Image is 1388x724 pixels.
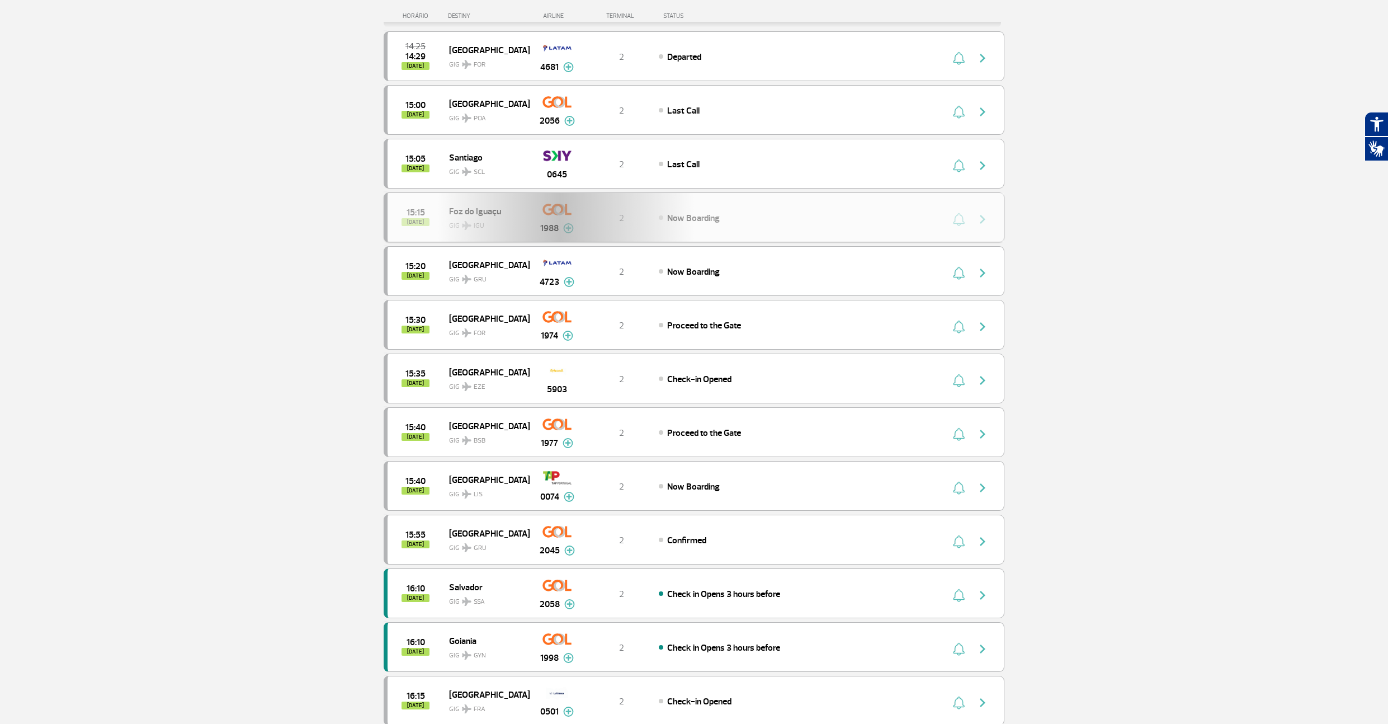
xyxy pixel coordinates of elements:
span: 0074 [540,490,559,504]
span: 5903 [547,383,567,396]
img: mais-info-painel-voo.svg [563,438,573,448]
span: 2025-10-01 15:05:00 [405,155,426,163]
span: Check-in Opened [667,374,731,385]
span: 1974 [541,329,558,342]
span: 4681 [540,60,559,74]
img: seta-direita-painel-voo.svg [976,320,989,333]
img: mais-info-painel-voo.svg [564,116,575,126]
img: sino-painel-voo.svg [953,266,965,280]
img: seta-direita-painel-voo.svg [976,51,989,65]
span: [GEOGRAPHIC_DATA] [449,96,521,111]
span: 2 [619,320,624,331]
span: GIG [449,376,521,392]
span: 2 [619,427,624,439]
span: Confirmed [667,535,706,546]
span: 2 [619,51,624,63]
span: [GEOGRAPHIC_DATA] [449,43,521,57]
span: GRU [474,543,487,553]
div: HORÁRIO [387,12,448,20]
span: [DATE] [402,487,429,495]
span: Check in Opens 3 hours before [667,589,780,600]
span: 2045 [540,544,560,557]
span: 2 [619,535,624,546]
span: Proceed to the Gate [667,320,741,331]
span: GRU [474,275,487,285]
span: 2025-10-01 16:15:00 [407,692,425,700]
span: GIG [449,698,521,714]
span: [DATE] [402,111,429,119]
span: [DATE] [402,164,429,172]
span: GIG [449,537,521,553]
span: 2 [619,266,624,278]
img: destiny_airplane.svg [462,167,471,176]
span: [GEOGRAPHIC_DATA] [449,311,521,326]
span: [GEOGRAPHIC_DATA] [449,257,521,272]
span: FOR [474,60,485,70]
img: destiny_airplane.svg [462,597,471,606]
span: [GEOGRAPHIC_DATA] [449,687,521,702]
span: [DATE] [402,62,429,70]
img: mais-info-painel-voo.svg [563,707,574,717]
img: sino-painel-voo.svg [953,427,965,441]
span: Proceed to the Gate [667,427,741,439]
div: TERMINAL [585,12,658,20]
span: 2025-10-01 15:55:00 [405,531,426,539]
img: destiny_airplane.svg [462,543,471,552]
span: 1977 [541,436,558,450]
span: POA [474,114,486,124]
span: 2 [619,642,624,654]
img: seta-direita-painel-voo.svg [976,266,989,280]
img: sino-painel-voo.svg [953,535,965,548]
span: 2025-10-01 15:20:00 [405,262,426,270]
span: [DATE] [402,594,429,602]
span: GIG [449,54,521,70]
span: Departed [667,51,701,63]
img: sino-painel-voo.svg [953,589,965,602]
span: GIG [449,591,521,607]
img: mais-info-painel-voo.svg [564,546,575,556]
button: Abrir tradutor de língua de sinais. [1365,137,1388,161]
img: mais-info-painel-voo.svg [563,653,574,663]
span: 0501 [540,705,559,718]
img: destiny_airplane.svg [462,328,471,337]
img: seta-direita-painel-voo.svg [976,427,989,441]
img: destiny_airplane.svg [462,382,471,391]
span: [DATE] [402,648,429,656]
span: EZE [474,382,485,392]
span: 2058 [540,598,560,611]
span: Salvador [449,580,521,594]
img: seta-direita-painel-voo.svg [976,481,989,495]
span: GIG [449,161,521,177]
span: 2 [619,374,624,385]
span: [DATE] [402,702,429,709]
img: destiny_airplane.svg [462,114,471,123]
span: [GEOGRAPHIC_DATA] [449,365,521,379]
img: seta-direita-painel-voo.svg [976,159,989,172]
span: 2025-10-01 15:40:00 [405,424,426,431]
button: Abrir recursos assistivos. [1365,112,1388,137]
span: 2025-10-01 14:29:00 [405,53,426,60]
div: Plugin de acessibilidade da Hand Talk. [1365,112,1388,161]
span: [DATE] [402,379,429,387]
img: seta-direita-painel-voo.svg [976,374,989,387]
span: Goiania [449,633,521,648]
span: 2025-10-01 15:40:00 [405,477,426,485]
span: GIG [449,269,521,285]
span: 2 [619,589,624,600]
img: destiny_airplane.svg [462,436,471,445]
span: [DATE] [402,272,429,280]
span: LIS [474,490,483,500]
span: Last Call [667,105,700,116]
span: Now Boarding [667,481,720,492]
img: seta-direita-painel-voo.svg [976,642,989,656]
span: Santiago [449,150,521,164]
span: 2 [619,481,624,492]
span: [DATE] [402,433,429,441]
img: seta-direita-painel-voo.svg [976,105,989,119]
img: sino-painel-voo.svg [953,642,965,656]
img: mais-info-painel-voo.svg [564,599,575,609]
span: GIG [449,430,521,446]
span: [GEOGRAPHIC_DATA] [449,472,521,487]
span: [DATE] [402,326,429,333]
div: AIRLINE [529,12,585,20]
